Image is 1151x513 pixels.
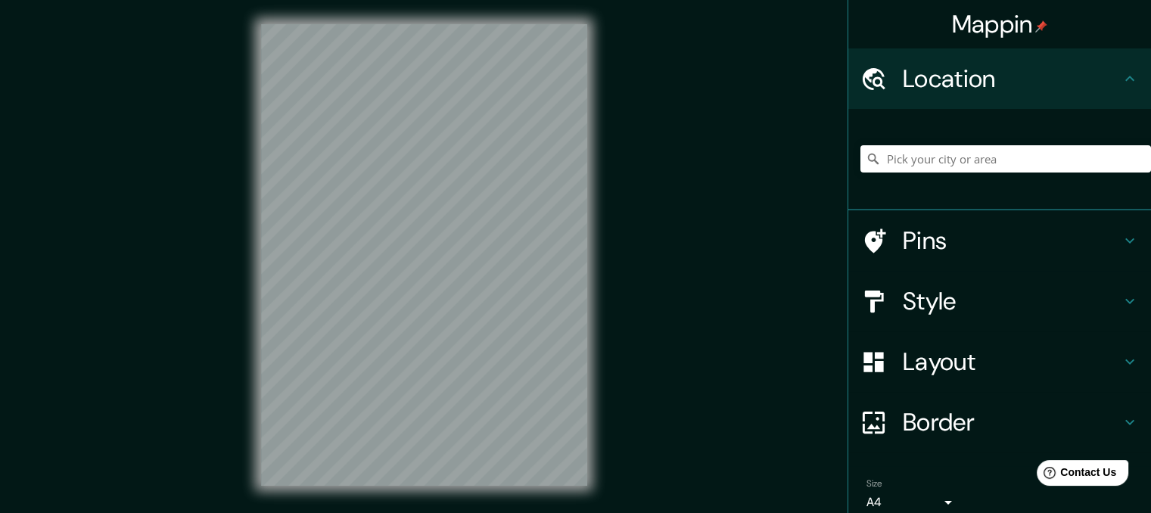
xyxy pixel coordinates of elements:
h4: Pins [903,225,1121,256]
h4: Style [903,286,1121,316]
img: pin-icon.png [1035,20,1047,33]
input: Pick your city or area [860,145,1151,173]
h4: Layout [903,347,1121,377]
label: Size [866,477,882,490]
h4: Location [903,64,1121,94]
div: Layout [848,331,1151,392]
div: Style [848,271,1151,331]
iframe: Help widget launcher [1016,454,1134,496]
div: Border [848,392,1151,452]
h4: Border [903,407,1121,437]
div: Location [848,48,1151,109]
h4: Mappin [952,9,1048,39]
canvas: Map [261,24,587,486]
div: Pins [848,210,1151,271]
